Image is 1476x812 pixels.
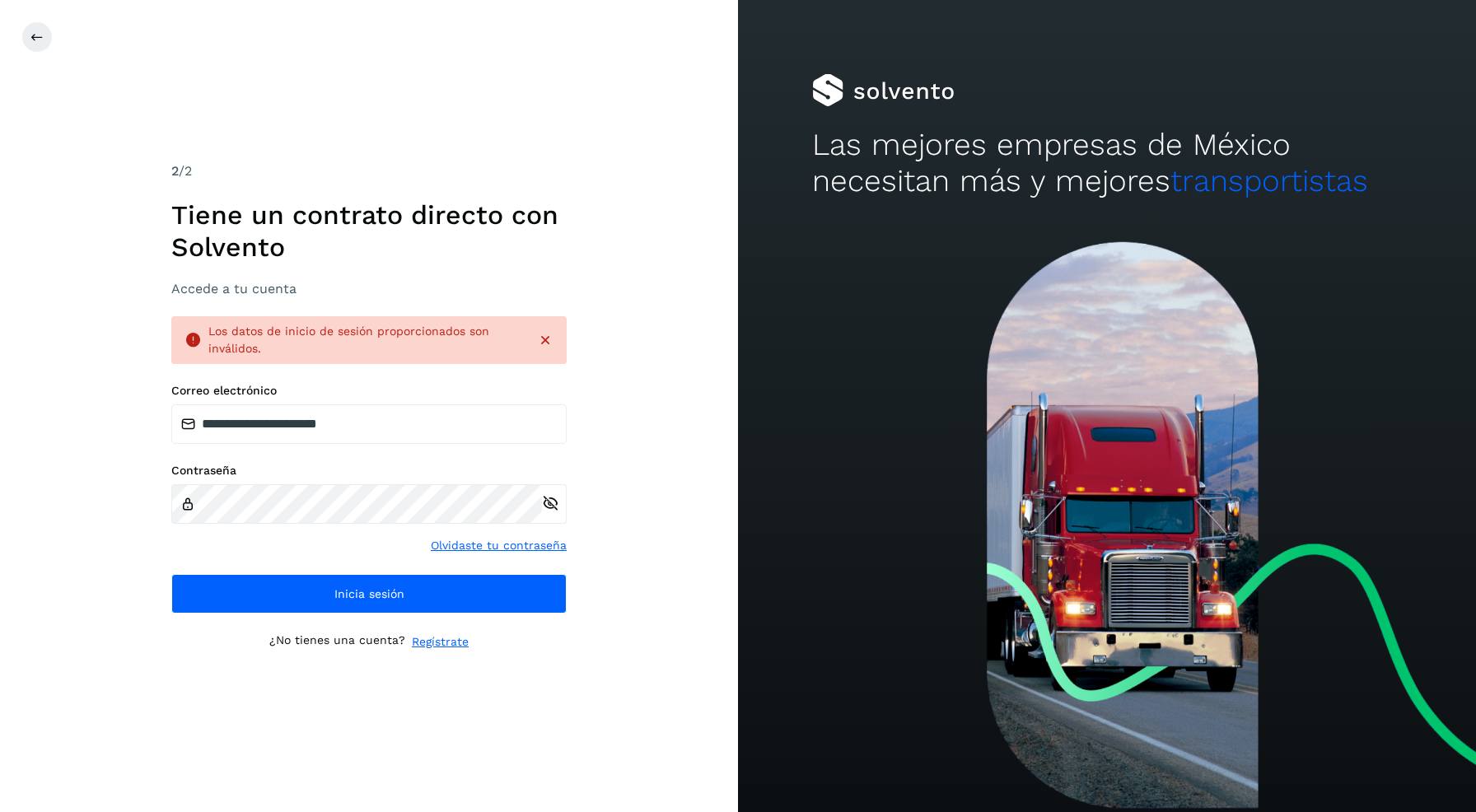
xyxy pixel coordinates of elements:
[171,163,179,179] span: 2
[208,323,524,357] div: Los datos de inicio de sesión proporcionados son inválidos.
[171,199,567,263] h1: Tiene un contrato directo con Solvento
[334,588,404,600] span: Inicia sesión
[171,464,567,478] label: Contraseña
[269,633,405,651] p: ¿No tienes una cuenta?
[1170,163,1368,198] span: transportistas
[431,537,567,554] a: Olvidaste tu contraseña
[171,161,567,181] div: /2
[812,127,1403,200] h2: Las mejores empresas de México necesitan más y mejores
[171,281,567,296] h3: Accede a tu cuenta
[171,574,567,614] button: Inicia sesión
[412,633,469,651] a: Regístrate
[171,384,567,398] label: Correo electrónico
